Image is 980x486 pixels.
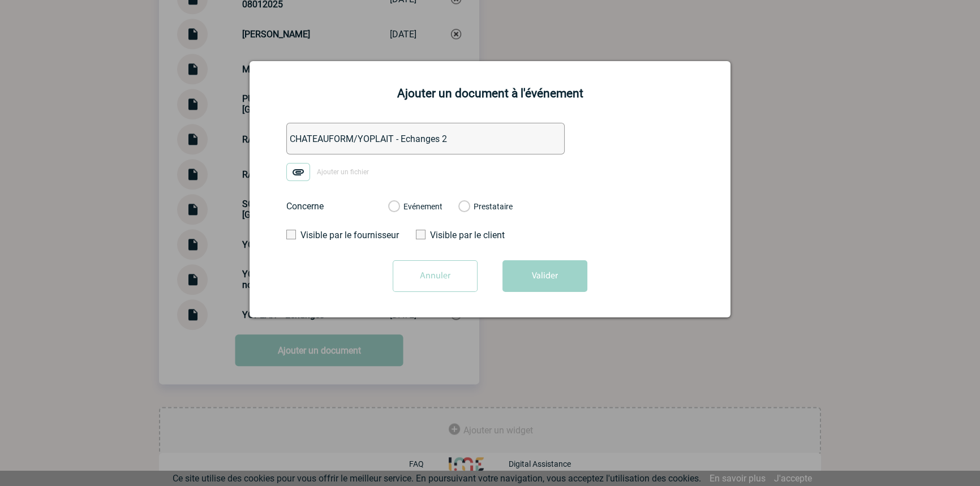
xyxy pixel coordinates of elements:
label: Visible par le fournisseur [286,230,391,240]
span: Ajouter un fichier [317,168,369,176]
button: Valider [502,260,587,292]
label: Visible par le client [416,230,521,240]
label: Prestataire [458,202,469,212]
input: Annuler [393,260,478,292]
h2: Ajouter un document à l'événement [264,87,716,100]
input: Désignation [286,123,565,154]
label: Evénement [388,202,399,212]
label: Concerne [286,201,377,212]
